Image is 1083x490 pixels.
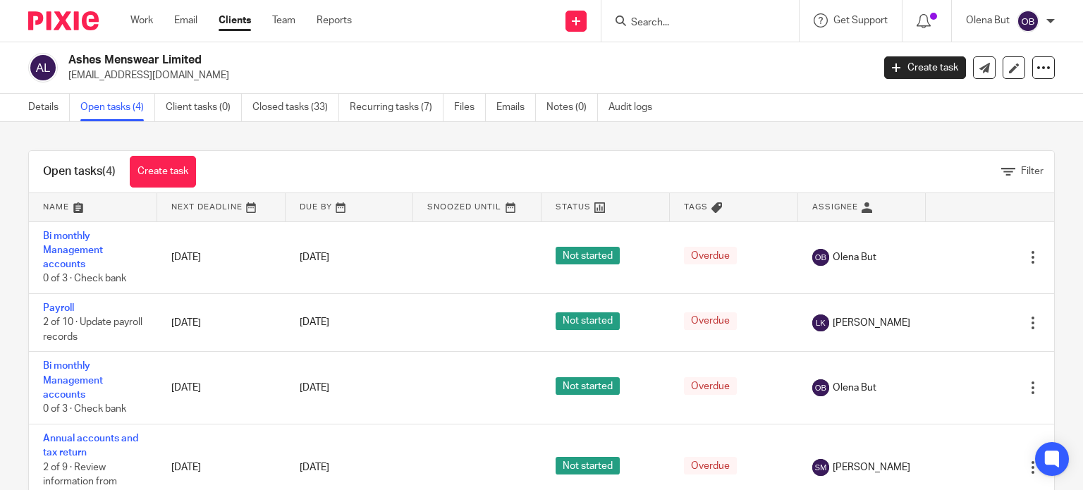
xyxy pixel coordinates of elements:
[684,203,708,211] span: Tags
[556,247,620,264] span: Not started
[43,434,138,458] a: Annual accounts and tax return
[28,11,99,30] img: Pixie
[966,13,1010,27] p: Olena But
[157,294,286,352] td: [DATE]
[556,312,620,330] span: Not started
[812,249,829,266] img: svg%3E
[43,274,126,284] span: 0 of 3 · Check bank
[684,457,737,474] span: Overdue
[812,314,829,331] img: svg%3E
[684,247,737,264] span: Overdue
[833,250,876,264] span: Olena But
[43,405,126,415] span: 0 of 3 · Check bank
[812,459,829,476] img: svg%3E
[43,318,142,343] span: 2 of 10 · Update payroll records
[157,352,286,424] td: [DATE]
[496,94,536,121] a: Emails
[427,203,501,211] span: Snoozed Until
[608,94,663,121] a: Audit logs
[630,17,757,30] input: Search
[252,94,339,121] a: Closed tasks (33)
[684,312,737,330] span: Overdue
[300,252,329,262] span: [DATE]
[812,379,829,396] img: svg%3E
[219,13,251,27] a: Clients
[174,13,197,27] a: Email
[556,457,620,474] span: Not started
[300,463,329,472] span: [DATE]
[166,94,242,121] a: Client tasks (0)
[43,303,74,313] a: Payroll
[546,94,598,121] a: Notes (0)
[884,56,966,79] a: Create task
[28,53,58,82] img: svg%3E
[28,94,70,121] a: Details
[454,94,486,121] a: Files
[43,164,116,179] h1: Open tasks
[102,166,116,177] span: (4)
[130,156,196,188] a: Create task
[300,383,329,393] span: [DATE]
[68,68,863,82] p: [EMAIL_ADDRESS][DOMAIN_NAME]
[833,460,910,474] span: [PERSON_NAME]
[272,13,295,27] a: Team
[43,231,103,270] a: Bi monthly Management accounts
[157,221,286,294] td: [DATE]
[1017,10,1039,32] img: svg%3E
[300,318,329,328] span: [DATE]
[556,377,620,395] span: Not started
[130,13,153,27] a: Work
[317,13,352,27] a: Reports
[556,203,591,211] span: Status
[833,316,910,330] span: [PERSON_NAME]
[833,381,876,395] span: Olena But
[684,377,737,395] span: Overdue
[350,94,443,121] a: Recurring tasks (7)
[833,16,888,25] span: Get Support
[68,53,704,68] h2: Ashes Menswear Limited
[43,361,103,400] a: Bi monthly Management accounts
[80,94,155,121] a: Open tasks (4)
[1021,166,1044,176] span: Filter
